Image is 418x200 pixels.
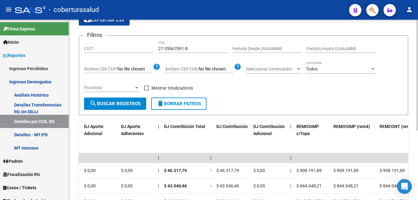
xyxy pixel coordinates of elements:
[158,124,159,129] span: |
[290,155,291,160] span: |
[3,184,36,191] span: Casos / Tickets
[253,168,265,173] span: $ 0,00
[3,26,35,32] span: Firma Express
[333,183,359,188] span: $ 844.048,21
[210,168,213,173] span: =
[79,14,130,26] button: Exportar CSV
[151,98,207,110] button: Borrar Filtros
[296,168,322,173] span: $ 908.191,89
[3,39,19,46] span: Inicio
[157,100,164,107] mat-icon: delete
[306,66,318,71] span: Todos
[164,183,187,188] span: $ 43.046,46
[84,66,118,71] span: Archivo CSV CUIT
[84,168,96,173] span: $ 0,00
[397,179,412,194] div: Open Intercom Messenger
[158,155,159,160] span: |
[162,120,208,154] datatable-header-cell: DJ Contribición Total
[296,183,322,188] span: $ 844.048,21
[121,124,144,136] span: DJ Aporte Adherentes
[380,183,405,188] span: $ 844.048,21
[84,16,91,23] mat-icon: cloud_download
[290,124,291,129] span: |
[294,120,331,154] datatable-header-cell: REMOSIMP c/Tope
[380,168,405,173] span: $ 908.191,89
[164,168,187,173] span: $ 46.317,79
[246,66,296,72] span: Seleccionar Gerenciador
[84,183,96,188] span: $ 0,00
[253,124,285,136] span: DJ Contribución Adicional
[210,155,211,160] span: |
[251,120,288,154] datatable-header-cell: DJ Contribución Adicional
[121,168,133,173] span: $ 0,00
[153,63,160,70] mat-icon: help
[90,100,97,107] mat-icon: search
[118,66,153,72] input: Archivo CSV CUIT
[164,124,205,129] span: DJ Contribición Total
[165,66,199,71] span: Archivo CSV CUIL
[290,168,291,173] span: |
[380,124,414,129] span: REMCONT (rem8)
[216,124,248,129] span: DJ Contribución
[214,120,251,154] datatable-header-cell: DJ Contribución
[3,158,23,165] span: Padrón
[3,52,25,59] span: Reportes
[158,168,159,173] span: |
[84,31,105,39] h3: Filtros
[216,183,239,188] span: $ 43.046,46
[90,101,141,106] span: Buscar Registros
[216,168,239,173] span: $ 46.317,79
[157,101,201,106] span: Borrar Filtros
[288,120,294,154] datatable-header-cell: |
[296,124,319,136] span: REMOSIMP c/Tope
[82,120,119,154] datatable-header-cell: DJ Aporte Adicional
[84,98,146,110] button: Buscar Registros
[333,124,370,129] span: REMOSIMP (rem4)
[84,85,134,90] span: Provincia
[119,120,155,154] datatable-header-cell: DJ Aporte Adherentes
[199,66,234,72] input: Archivo CSV CUIL
[49,3,99,17] span: - coberturasalud
[253,183,265,188] span: $ 0,00
[406,6,413,13] mat-icon: person
[158,183,159,188] span: |
[331,120,377,154] datatable-header-cell: REMOSIMP (rem4)
[234,63,241,70] mat-icon: help
[3,171,40,178] span: Fiscalización RG
[290,183,291,188] span: |
[84,17,125,23] span: Exportar CSV
[155,120,162,154] datatable-header-cell: |
[84,124,103,136] span: DJ Aporte Adicional
[151,84,193,92] span: Mostrar totalizadores
[333,168,359,173] span: $ 908.191,89
[121,183,133,188] span: $ 0,00
[210,183,213,188] span: =
[5,6,12,13] mat-icon: menu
